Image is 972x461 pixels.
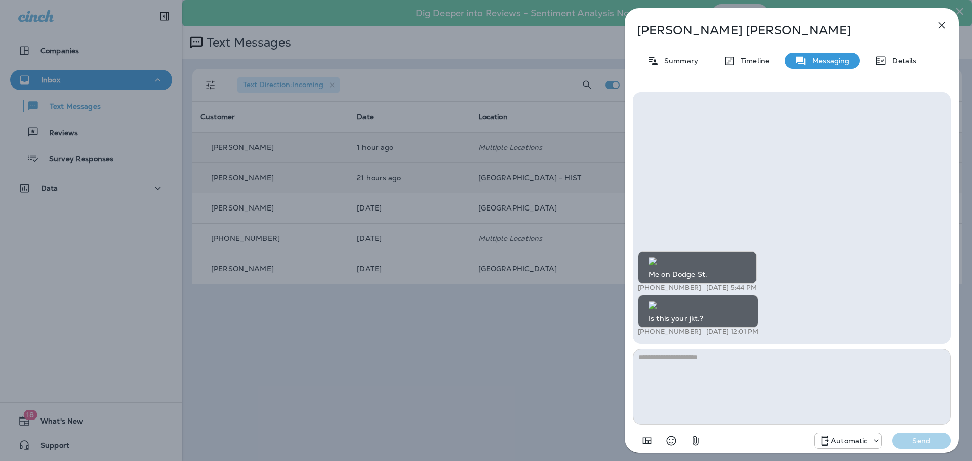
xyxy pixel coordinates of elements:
img: twilio-download [649,257,657,265]
p: [DATE] 5:44 PM [706,284,757,292]
div: Me on Dodge St. [638,251,757,284]
img: twilio-download [649,301,657,309]
p: [PHONE_NUMBER] [638,284,701,292]
p: Details [887,57,916,65]
p: [PERSON_NAME] [PERSON_NAME] [637,23,913,37]
button: Add in a premade template [637,431,657,451]
div: Is this your jkt.? [638,295,758,328]
p: [DATE] 12:01 PM [706,328,758,336]
p: Timeline [736,57,769,65]
p: [PHONE_NUMBER] [638,328,701,336]
p: Automatic [831,437,867,445]
p: Summary [659,57,698,65]
p: Messaging [807,57,849,65]
button: Select an emoji [661,431,681,451]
